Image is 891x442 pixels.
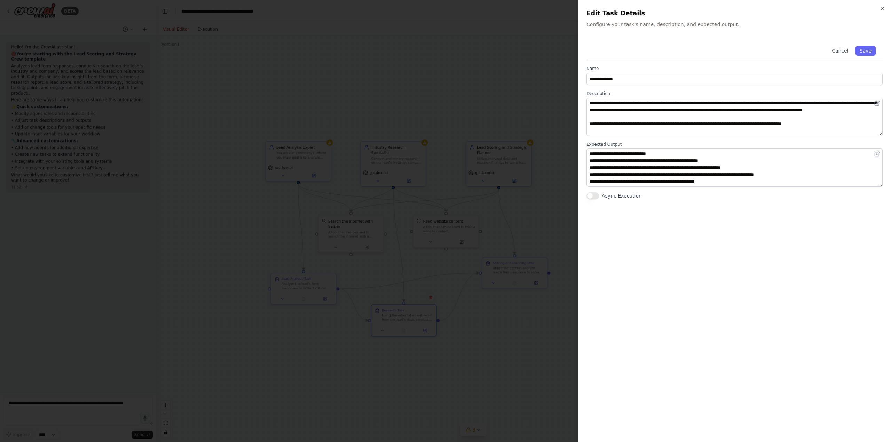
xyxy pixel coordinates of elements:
p: Configure your task's name, description, and expected output. [586,21,883,28]
button: Save [855,46,876,56]
button: Open in editor [873,99,881,107]
label: Expected Output [586,142,883,147]
button: Cancel [828,46,852,56]
label: Name [586,66,883,71]
label: Description [586,91,883,96]
h2: Edit Task Details [586,8,883,18]
button: Open in editor [873,150,881,158]
label: Async Execution [602,192,642,199]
